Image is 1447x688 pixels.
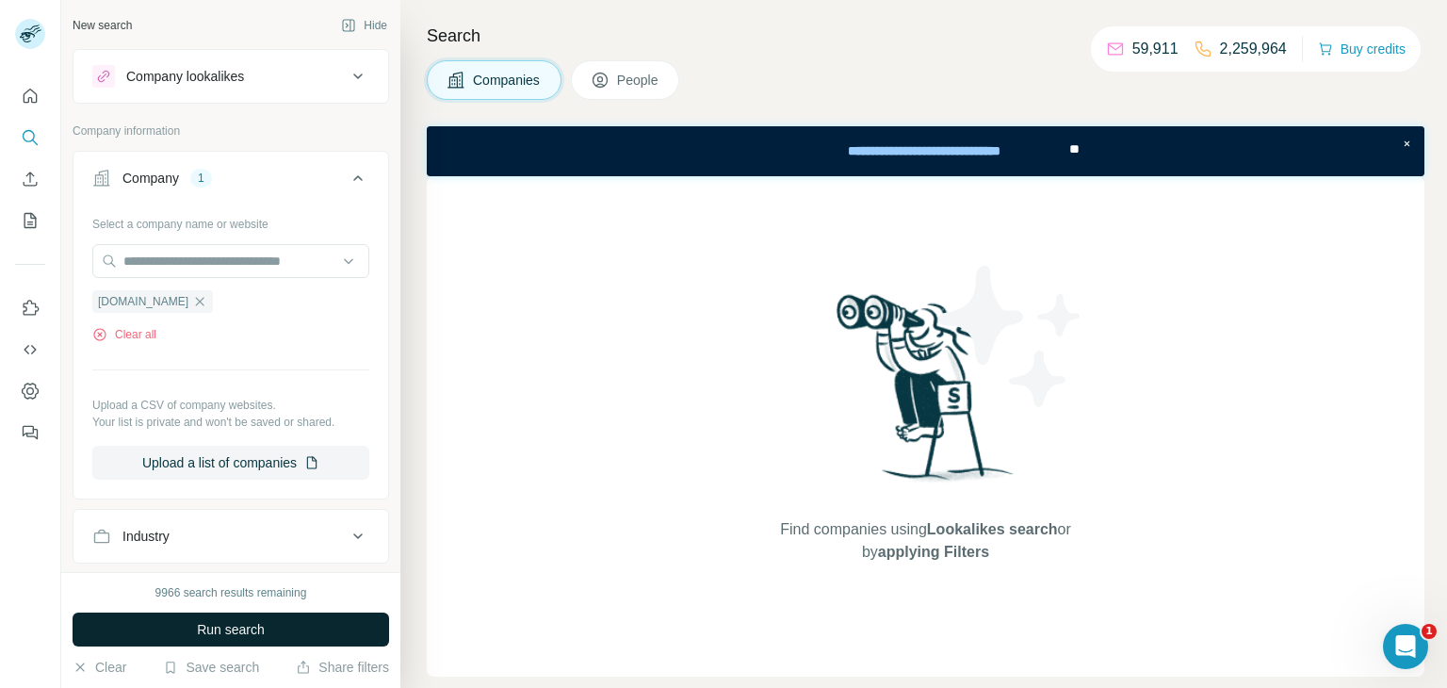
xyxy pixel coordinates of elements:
span: Lookalikes search [927,521,1058,537]
button: Industry [73,514,388,559]
p: Your list is private and won't be saved or shared. [92,414,369,431]
button: Run search [73,613,389,647]
button: Use Surfe on LinkedIn [15,291,45,325]
span: 1 [1422,624,1437,639]
button: Buy credits [1318,36,1406,62]
button: My lists [15,204,45,238]
p: 2,259,964 [1220,38,1287,60]
iframe: Banner [427,126,1424,176]
span: Find companies using or by [774,518,1076,564]
span: applying Filters [878,544,989,560]
div: Company [122,169,179,188]
button: Clear all [92,326,156,343]
div: Select a company name or website [92,208,369,233]
button: Use Surfe API [15,333,45,367]
iframe: Intercom live chat [1383,624,1428,669]
p: Company information [73,123,389,139]
button: Company lookalikes [73,54,388,99]
div: Industry [122,527,170,546]
div: Company lookalikes [126,67,244,86]
button: Share filters [296,658,389,677]
button: Company1 [73,156,388,208]
div: 9966 search results remaining [155,584,307,601]
button: Upload a list of companies [92,446,369,480]
div: 1 [190,170,212,187]
p: 59,911 [1132,38,1179,60]
p: Upload a CSV of company websites. [92,397,369,414]
img: Surfe Illustration - Stars [926,252,1096,421]
button: Feedback [15,416,45,450]
span: Companies [473,71,542,90]
h4: Search [427,23,1424,49]
span: Run search [197,620,265,639]
button: Enrich CSV [15,162,45,196]
button: Search [15,121,45,155]
span: [DOMAIN_NAME] [98,293,188,310]
button: Hide [328,11,400,40]
div: New search [73,17,132,34]
img: Surfe Illustration - Woman searching with binoculars [828,289,1024,500]
button: Clear [73,658,126,677]
button: Dashboard [15,374,45,408]
span: People [617,71,660,90]
button: Quick start [15,79,45,113]
button: Save search [163,658,259,677]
